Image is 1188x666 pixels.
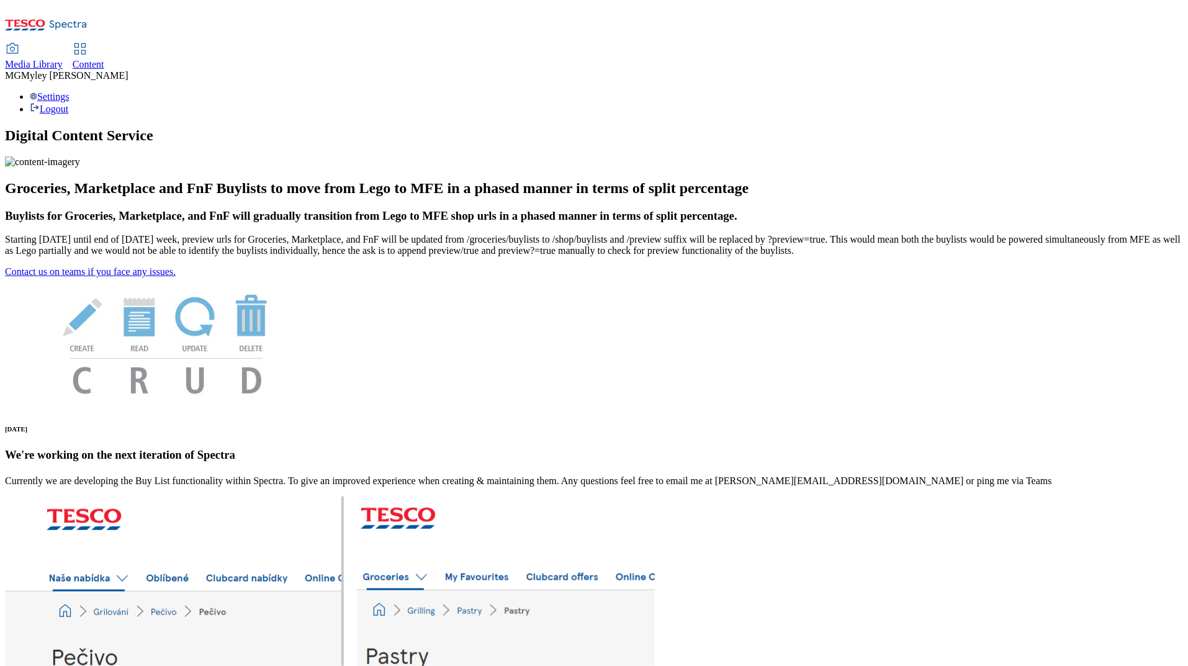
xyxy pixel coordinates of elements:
a: Media Library [5,44,63,70]
img: content-imagery [5,156,80,168]
h3: We're working on the next iteration of Spectra [5,448,1183,462]
p: Currently we are developing the Buy List functionality within Spectra. To give an improved experi... [5,475,1183,487]
a: Contact us on teams if you face any issues. [5,266,176,277]
h2: Groceries, Marketplace and FnF Buylists to move from Lego to MFE in a phased manner in terms of s... [5,180,1183,197]
span: Content [73,59,104,70]
a: Content [73,44,104,70]
img: News Image [5,277,328,407]
span: MG [5,70,21,81]
h1: Digital Content Service [5,127,1183,144]
h3: Buylists for Groceries, Marketplace, and FnF will gradually transition from Lego to MFE shop urls... [5,209,1183,223]
p: Starting [DATE] until end of [DATE] week, preview urls for Groceries, Marketplace, and FnF will b... [5,234,1183,256]
a: Settings [30,91,70,102]
span: Media Library [5,59,63,70]
a: Logout [30,104,68,114]
h6: [DATE] [5,425,1183,433]
span: Myley [PERSON_NAME] [21,70,128,81]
